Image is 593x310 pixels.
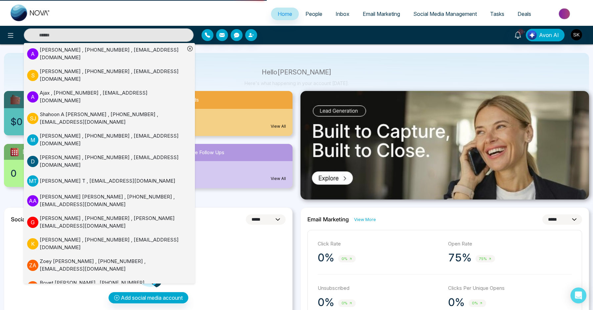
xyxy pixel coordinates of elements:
p: M [27,134,38,146]
h2: Email Marketing [307,216,349,223]
p: 0% [318,296,334,309]
a: Inbox [329,8,356,20]
p: Clicks Per Unique Opens [448,285,572,292]
p: M T [27,175,38,187]
div: [PERSON_NAME] , [PHONE_NUMBER] , [EMAIL_ADDRESS][DOMAIN_NAME] [40,236,185,251]
p: K [27,238,38,249]
div: [PERSON_NAME] , [PHONE_NUMBER] , [EMAIL_ADDRESS][DOMAIN_NAME] [40,132,185,147]
img: todayTask.svg [9,147,20,157]
p: Open Rate [448,240,572,248]
div: Boyet [PERSON_NAME] , [PHONE_NUMBER] , [EMAIL_ADDRESS][DOMAIN_NAME] [40,279,185,294]
span: 10+ [518,29,524,35]
a: Tasks [483,8,511,20]
p: D [27,156,38,167]
div: [PERSON_NAME] [PERSON_NAME] , [PHONE_NUMBER] , [EMAIL_ADDRESS][DOMAIN_NAME] [40,193,185,208]
a: View All [271,176,286,182]
p: Z A [27,260,38,271]
p: 75% [448,251,472,264]
img: Lead Flow [527,30,537,40]
a: Social Media Management [407,8,483,20]
p: Unsubscribed [318,285,441,292]
div: Open Intercom Messenger [570,288,586,303]
span: Home [278,11,292,17]
h2: Social Media [11,216,44,223]
div: Shahoon A [PERSON_NAME] , [PHONE_NUMBER] , [EMAIL_ADDRESS][DOMAIN_NAME] [40,111,185,126]
p: A [27,91,38,103]
a: View All [271,123,286,129]
div: [PERSON_NAME] , [PHONE_NUMBER] , [EMAIL_ADDRESS][DOMAIN_NAME] [40,68,185,83]
a: Email Marketing [356,8,407,20]
p: G [27,217,38,228]
p: Hello [PERSON_NAME] [245,69,349,75]
img: availableCredit.svg [9,94,21,106]
p: Here's what happening in your account [DATE]. [245,80,349,86]
span: 0% [338,255,356,263]
span: 75% [476,255,495,263]
p: S J [27,113,38,124]
a: Incomplete Follow Ups5View All [148,144,296,188]
p: 0% [318,251,334,264]
img: Market-place.gif [541,6,589,21]
span: Social Media Management [413,11,477,17]
button: Add social media account [109,292,188,303]
span: Email Marketing [363,11,400,17]
span: $0 [11,115,23,129]
img: Nova CRM Logo [11,5,50,21]
p: S [27,70,38,81]
span: Deals [518,11,531,17]
a: People [299,8,329,20]
div: [PERSON_NAME] , [PHONE_NUMBER] , [PERSON_NAME][EMAIL_ADDRESS][DOMAIN_NAME] [40,215,185,230]
img: User Avatar [571,29,582,40]
span: Incomplete Follow Ups [172,149,224,156]
p: A [27,48,38,60]
div: Ajax , [PHONE_NUMBER] , [EMAIL_ADDRESS][DOMAIN_NAME] [40,89,185,104]
span: [DATE] Task [23,148,51,156]
div: [PERSON_NAME] , [PHONE_NUMBER] , [EMAIL_ADDRESS][DOMAIN_NAME] [40,46,185,61]
p: 0% [448,296,465,309]
a: Deals [511,8,538,20]
a: New Leads0View All [148,91,296,136]
span: Tasks [490,11,504,17]
a: View More [354,216,376,223]
img: . [300,91,589,199]
div: [PERSON_NAME] , [PHONE_NUMBER] , [EMAIL_ADDRESS][DOMAIN_NAME] [40,154,185,169]
span: 0 [11,166,17,180]
div: Zoey [PERSON_NAME] , [PHONE_NUMBER] , [EMAIL_ADDRESS][DOMAIN_NAME] [40,258,185,273]
span: Avon AI [539,31,559,39]
a: Home [271,8,299,20]
a: 10+ [510,29,526,40]
p: Click Rate [318,240,441,248]
p: A A [27,195,38,206]
span: 0% [469,299,486,307]
span: People [305,11,322,17]
span: 0% [338,299,356,307]
p: B F [27,281,38,292]
span: Inbox [336,11,349,17]
div: [PERSON_NAME] T , [EMAIL_ADDRESS][DOMAIN_NAME] [40,177,175,185]
button: Avon AI [526,29,565,41]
